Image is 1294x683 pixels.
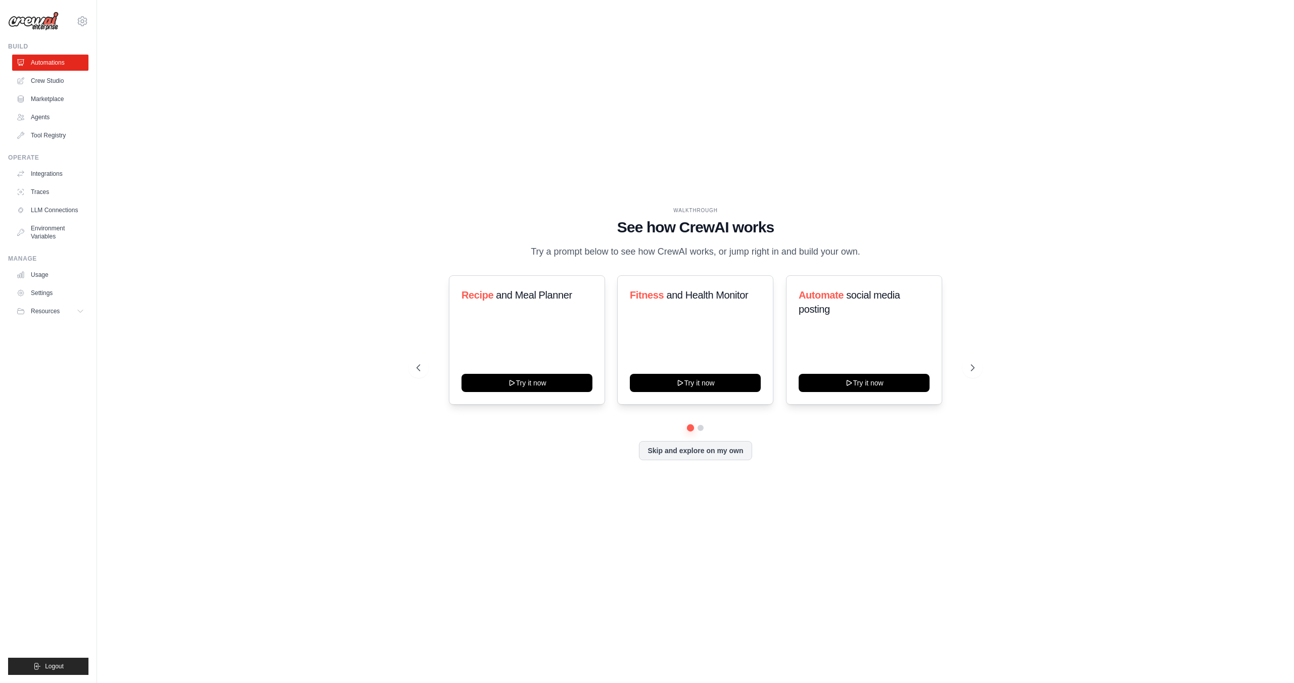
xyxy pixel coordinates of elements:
button: Try it now [461,374,592,392]
a: Settings [12,285,88,301]
h1: See how CrewAI works [417,218,975,236]
a: Crew Studio [12,73,88,89]
a: Marketplace [12,91,88,107]
span: Logout [45,662,64,670]
span: and Health Monitor [667,289,749,301]
span: Fitness [630,289,664,301]
span: Resources [31,307,60,315]
a: Agents [12,109,88,125]
div: WALKTHROUGH [417,207,975,214]
button: Skip and explore on my own [639,441,752,460]
a: Traces [12,184,88,200]
span: social media posting [799,289,900,315]
img: Logo [8,12,59,31]
a: LLM Connections [12,202,88,218]
a: Tool Registry [12,127,88,143]
a: Integrations [12,166,88,182]
button: Logout [8,658,88,675]
span: Recipe [461,289,493,301]
span: and Meal Planner [496,289,572,301]
span: Automate [799,289,844,301]
p: Try a prompt below to see how CrewAI works, or jump right in and build your own. [526,245,865,259]
div: Manage [8,255,88,263]
button: Resources [12,303,88,319]
div: Build [8,42,88,51]
a: Usage [12,267,88,283]
button: Try it now [630,374,761,392]
button: Try it now [799,374,930,392]
a: Automations [12,55,88,71]
a: Environment Variables [12,220,88,245]
div: Operate [8,154,88,162]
